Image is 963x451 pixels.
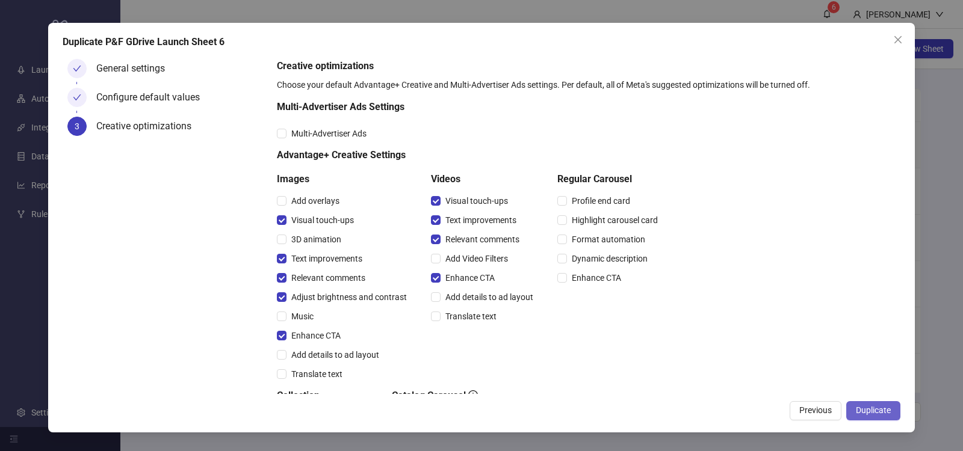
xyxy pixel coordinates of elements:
[286,367,347,381] span: Translate text
[286,233,346,246] span: 3D animation
[286,127,371,140] span: Multi-Advertiser Ads
[441,271,500,284] span: Enhance CTA
[277,78,896,91] div: Choose your default Advantage+ Creative and Multi-Advertiser Ads settings. Per default, all of Me...
[468,390,478,400] span: info-circle
[75,121,79,131] span: 3
[799,405,832,415] span: Previous
[441,233,524,246] span: Relevant comments
[286,252,367,265] span: Text improvements
[431,172,538,186] h5: Videos
[96,59,175,78] div: General settings
[441,194,513,207] span: Visual touch-ups
[392,388,533,403] h5: Catalog Carousel
[567,194,635,207] span: Profile end card
[790,401,841,420] button: Previous
[73,93,81,102] span: check
[441,310,501,323] span: Translate text
[286,194,344,207] span: Add overlays
[567,271,626,284] span: Enhance CTA
[567,233,650,246] span: Format automation
[441,252,513,265] span: Add Video Filters
[888,30,908,49] button: Close
[73,64,81,73] span: check
[846,401,900,420] button: Duplicate
[286,290,412,304] span: Adjust brightness and contrast
[286,213,359,227] span: Visual touch-ups
[557,172,663,186] h5: Regular Carousel
[856,405,891,415] span: Duplicate
[567,252,652,265] span: Dynamic description
[286,310,318,323] span: Music
[441,290,538,304] span: Add details to ad layout
[286,329,345,342] span: Enhance CTA
[893,35,903,44] span: close
[96,88,209,107] div: Configure default values
[277,100,663,114] h5: Multi-Advertiser Ads Settings
[286,271,370,284] span: Relevant comments
[277,148,663,162] h5: Advantage+ Creative Settings
[277,388,373,403] h5: Collection
[441,213,521,227] span: Text improvements
[277,59,896,73] h5: Creative optimizations
[63,35,900,49] div: Duplicate P&F GDrive Launch Sheet 6
[567,213,663,227] span: Highlight carousel card
[96,117,201,136] div: Creative optimizations
[286,348,384,361] span: Add details to ad layout
[277,172,412,186] h5: Images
